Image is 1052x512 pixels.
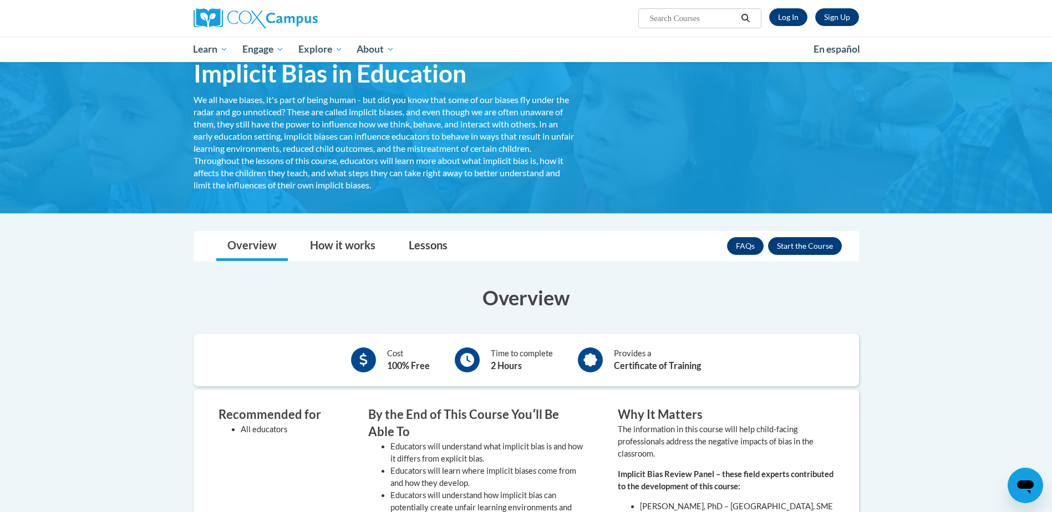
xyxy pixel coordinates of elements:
a: En español [806,38,867,61]
a: Log In [769,8,807,26]
a: Learn [186,37,236,62]
b: 100% Free [387,360,430,371]
li: Educators will learn where implicit biases come from and how they develop. [390,465,585,489]
h3: Why It Matters [618,406,834,423]
div: Time to complete [491,347,553,372]
h3: Recommended for [218,406,335,423]
b: 2 Hours [491,360,522,371]
strong: Implicit Bias Review Panel – these field experts contributed to the development of this course: [618,469,834,491]
div: Cost [387,347,430,372]
a: Lessons [398,232,459,261]
b: Certificate of Training [614,360,701,371]
div: Main menu [177,37,876,62]
span: En español [814,43,860,55]
div: Provides a [614,347,701,372]
iframe: Button to launch messaging window [1008,468,1043,503]
span: Learn [193,43,228,56]
a: Overview [216,232,288,261]
a: Explore [291,37,350,62]
span: Implicit Bias in Education [194,59,466,88]
a: Register [815,8,859,26]
a: About [349,37,402,62]
h3: By the End of This Course Youʹll Be Able To [368,406,585,441]
li: Educators will understand what implicit bias is and how it differs from explicit bias. [390,441,585,465]
button: Enroll [768,237,842,255]
span: Engage [242,43,284,56]
h3: Overview [194,284,859,311]
a: Engage [235,37,291,62]
input: Search Courses [648,12,737,25]
img: Cox Campus [194,8,318,28]
button: Search [737,12,754,25]
a: Cox Campus [194,8,404,28]
a: FAQs [727,237,764,255]
span: Explore [298,43,343,56]
p: The information in this course will help child-facing professionals address the negative impacts ... [618,423,834,460]
li: All educators [241,423,335,436]
span: About [357,43,394,56]
a: How it works [299,232,387,261]
div: We all have biases, it's part of being human - but did you know that some of our biases fly under... [194,94,576,191]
